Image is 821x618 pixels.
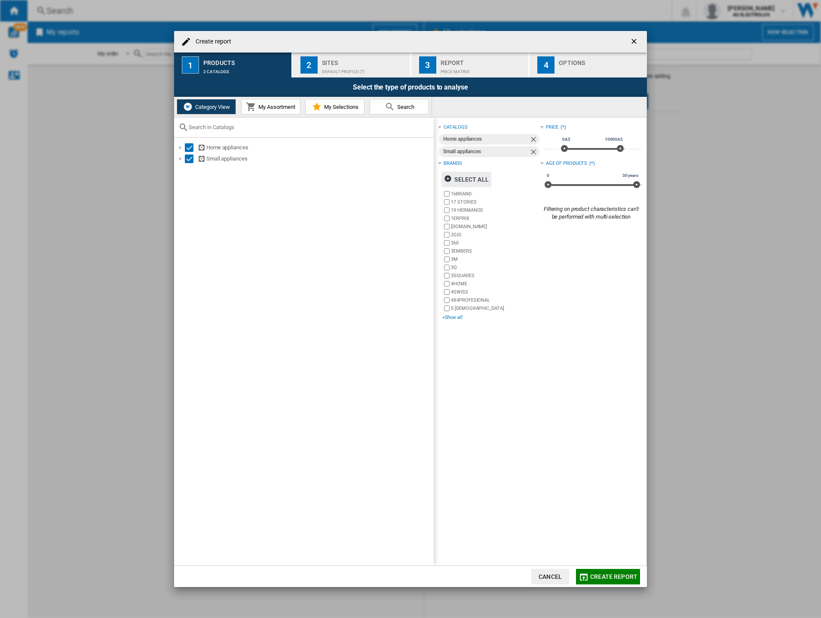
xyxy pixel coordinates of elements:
[451,215,540,222] label: 1ERPRIX
[182,56,199,74] div: 1
[174,53,292,77] button: 1 Products 2 catalogs
[540,205,642,221] div: Filtering on product characteristics can't be performed with multi-selection
[441,65,525,74] div: Price Matrix
[441,172,491,187] button: Select all
[395,104,414,110] span: Search
[444,297,450,303] input: brand.name
[546,160,588,167] div: Age of products
[451,297,540,303] label: 4X4PROFESIONAL
[256,104,295,110] span: My Assortment
[305,99,365,114] button: My Selections
[322,56,407,65] div: Sites
[444,281,450,287] input: brand.name
[241,99,300,114] button: My Assortment
[191,37,231,46] h4: Create report
[545,172,551,179] span: 0
[451,256,540,263] label: 3M
[630,37,640,47] ng-md-icon: getI18NText('BUTTONS.CLOSE_DIALOG')
[322,65,407,74] div: Default profile (7)
[411,53,530,77] button: 3 Report Price Matrix
[444,240,450,246] input: brand.name
[444,273,450,278] input: brand.name
[444,207,450,213] input: brand.name
[444,248,450,254] input: brand.name
[300,56,318,74] div: 2
[444,265,450,270] input: brand.name
[451,223,540,230] label: [DOMAIN_NAME]
[198,143,432,152] div: Home appliances
[621,172,640,179] span: 30 years
[444,289,450,295] input: brand.name
[529,135,539,145] ng-md-icon: Remove
[444,191,450,197] input: brand.name
[189,124,429,130] input: Search in Catalogs
[444,172,488,187] div: Select all
[451,191,540,197] label: 16BRAND
[322,104,358,110] span: My Selections
[370,99,429,114] button: Search
[185,143,198,152] md-checkbox: Select
[531,569,569,584] button: Cancel
[444,306,450,311] input: brand.name
[444,224,450,229] input: brand.name
[174,77,647,97] div: Select the type of products to analyse
[444,199,450,205] input: brand.name
[451,248,540,254] label: 3EMBERS
[537,56,554,74] div: 4
[177,99,236,114] button: Category View
[546,124,559,131] div: Price
[576,569,640,584] button: Create report
[590,573,637,580] span: Create report
[603,136,624,143] span: 10000A$
[451,232,540,238] label: 2GIG
[203,56,288,65] div: Products
[193,104,230,110] span: Category View
[444,160,462,167] div: Brands
[442,314,540,321] div: +Show all
[451,289,540,295] label: 4SWISS
[444,124,467,131] div: catalogs
[451,264,540,271] label: 3Q
[444,256,450,262] input: brand.name
[559,56,643,65] div: Options
[183,102,193,112] img: wiser-icon-white.png
[419,56,436,74] div: 3
[561,136,572,143] span: 0A$
[451,305,540,312] label: 5 [DEMOGRAPHIC_DATA]
[451,281,540,287] label: 4HOME
[444,216,450,221] input: brand.name
[451,207,540,213] label: 19 HERMANOS
[203,65,288,74] div: 2 catalogs
[441,56,525,65] div: Report
[451,199,540,205] label: 17 STORIES
[443,146,529,157] div: Small appliances
[293,53,411,77] button: 2 Sites Default profile (7)
[529,148,539,158] ng-md-icon: Remove
[451,272,540,279] label: 3SQUARES
[451,240,540,246] label: 360
[444,232,450,238] input: brand.name
[530,53,647,77] button: 4 Options
[626,33,643,50] button: getI18NText('BUTTONS.CLOSE_DIALOG')
[198,154,432,163] div: Small appliances
[185,154,198,163] md-checkbox: Select
[443,134,529,145] div: Home appliances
